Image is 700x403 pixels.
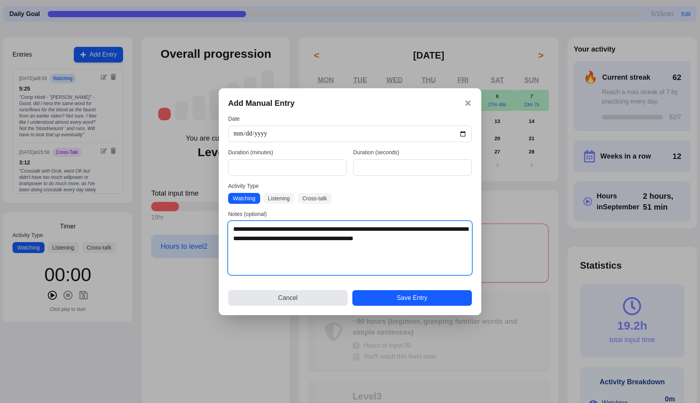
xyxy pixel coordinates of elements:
[228,115,472,123] label: Date
[228,193,260,204] button: Watching
[352,290,472,306] button: Save Entry
[228,210,472,218] label: Notes (optional)
[228,182,472,190] label: Activity Type
[228,148,347,156] label: Duration (minutes)
[228,98,295,109] h3: Add Manual Entry
[298,193,332,204] button: Cross-talk
[353,148,472,156] label: Duration (seconds)
[228,290,348,306] button: Cancel
[263,193,295,204] button: Listening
